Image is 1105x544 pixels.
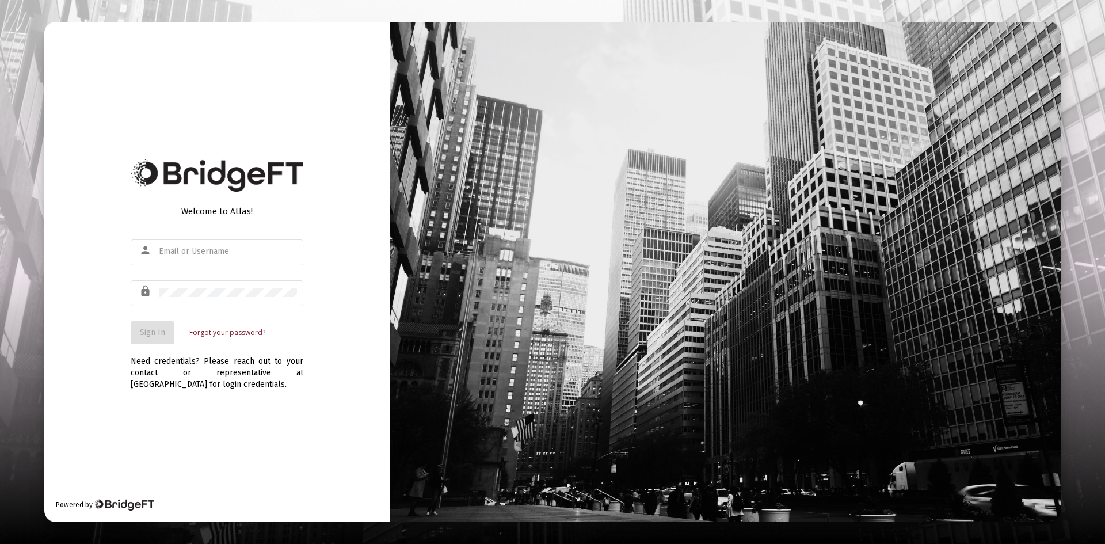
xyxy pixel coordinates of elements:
[131,344,303,390] div: Need credentials? Please reach out to your contact or representative at [GEOGRAPHIC_DATA] for log...
[139,244,153,257] mat-icon: person
[94,499,154,511] img: Bridge Financial Technology Logo
[131,321,174,344] button: Sign In
[140,328,165,337] span: Sign In
[189,327,265,338] a: Forgot your password?
[56,499,154,511] div: Powered by
[131,159,303,192] img: Bridge Financial Technology Logo
[159,247,297,256] input: Email or Username
[139,284,153,298] mat-icon: lock
[131,206,303,217] div: Welcome to Atlas!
